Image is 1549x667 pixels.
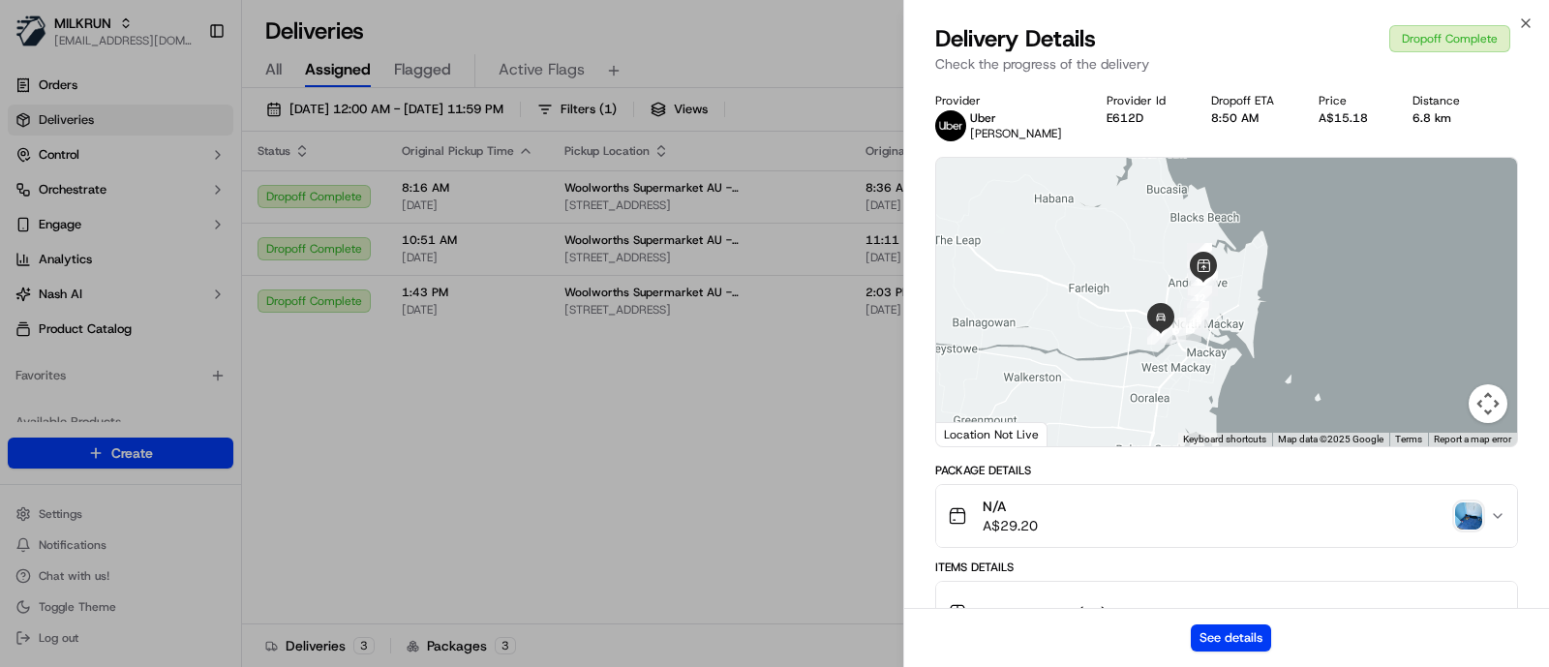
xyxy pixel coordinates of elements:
[983,516,1038,535] span: A$29.20
[1187,243,1212,268] div: 4
[1183,433,1266,446] button: Keyboard shortcuts
[1412,93,1473,108] div: Distance
[936,485,1517,547] button: N/AA$29.20photo_proof_of_delivery image
[1412,110,1473,126] div: 6.8 km
[936,422,1048,446] div: Location Not Live
[1107,110,1143,126] button: E612D
[1211,110,1288,126] div: 8:50 AM
[983,603,1106,622] span: Package Items ( 10 )
[983,497,1038,516] span: N/A
[1469,384,1507,423] button: Map camera controls
[935,560,1518,575] div: Items Details
[935,54,1518,74] p: Check the progress of the delivery
[970,126,1062,141] span: [PERSON_NAME]
[941,421,1005,446] a: Open this area in Google Maps (opens a new window)
[1395,434,1422,444] a: Terms (opens in new tab)
[1176,317,1201,342] div: 15
[936,582,1517,644] button: Package Items (10)
[1319,110,1382,126] div: A$15.18
[1184,301,1209,326] div: 13
[970,110,1062,126] p: Uber
[1455,502,1482,530] img: photo_proof_of_delivery image
[1434,434,1511,444] a: Report a map error
[935,93,1076,108] div: Provider
[1191,624,1271,652] button: See details
[1211,93,1288,108] div: Dropoff ETA
[1188,270,1213,295] div: 11
[1183,308,1208,333] div: 14
[935,110,966,141] img: uber-new-logo.jpeg
[1107,93,1179,108] div: Provider Id
[1319,93,1382,108] div: Price
[935,23,1096,54] span: Delivery Details
[1187,286,1212,311] div: 12
[941,421,1005,446] img: Google
[1278,434,1383,444] span: Map data ©2025 Google
[935,463,1518,478] div: Package Details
